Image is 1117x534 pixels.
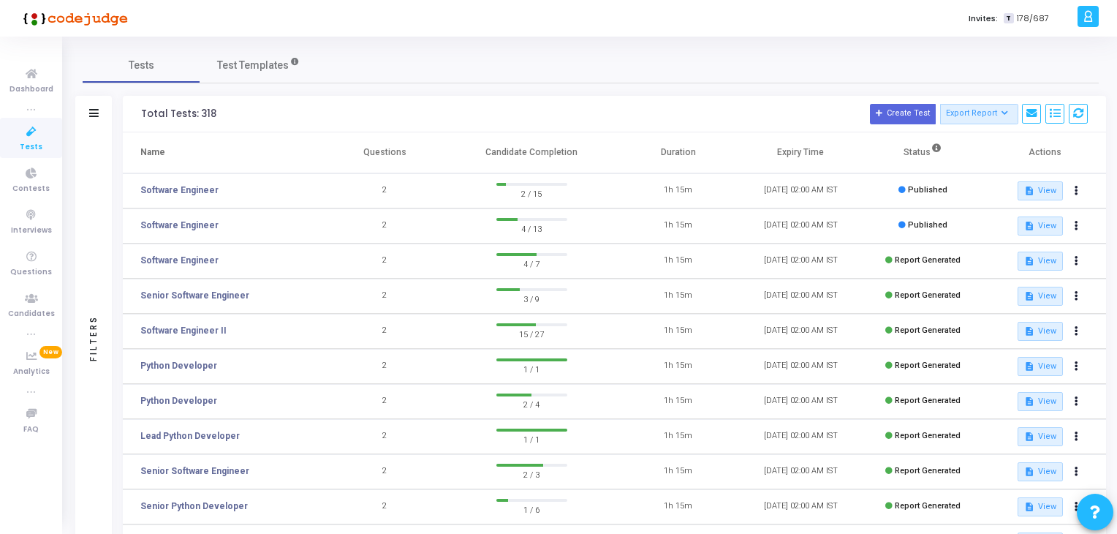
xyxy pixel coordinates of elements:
[740,314,862,349] td: [DATE] 02:00 AM IST
[617,132,739,173] th: Duration
[39,346,62,358] span: New
[908,220,947,230] span: Published
[740,244,862,279] td: [DATE] 02:00 AM IST
[496,361,567,376] span: 1 / 1
[496,326,567,341] span: 15 / 27
[617,384,739,419] td: 1h 15m
[123,132,324,173] th: Name
[140,465,249,478] a: Senior Software Engineer
[1024,326,1034,336] mat-icon: description
[140,219,219,232] a: Software Engineer
[496,256,567,271] span: 4 / 7
[895,396,961,405] span: Report Generated
[324,419,446,454] td: 2
[617,173,739,208] td: 1h 15m
[87,257,100,418] div: Filters
[140,184,219,197] a: Software Engineer
[324,208,446,244] td: 2
[10,83,53,96] span: Dashboard
[1018,252,1062,271] button: View
[617,279,739,314] td: 1h 15m
[969,12,998,25] label: Invites:
[1018,217,1062,236] button: View
[324,244,446,279] td: 2
[740,208,862,244] td: [DATE] 02:00 AM IST
[740,384,862,419] td: [DATE] 02:00 AM IST
[895,501,961,511] span: Report Generated
[1018,357,1062,376] button: View
[18,4,128,33] img: logo
[740,349,862,384] td: [DATE] 02:00 AM IST
[140,254,219,267] a: Software Engineer
[1018,287,1062,306] button: View
[324,454,446,489] td: 2
[740,489,862,524] td: [DATE] 02:00 AM IST
[8,308,55,320] span: Candidates
[324,314,446,349] td: 2
[140,324,227,337] a: Software Engineer II
[324,384,446,419] td: 2
[895,255,961,265] span: Report Generated
[895,326,961,335] span: Report Generated
[324,132,446,173] th: Questions
[1024,467,1034,477] mat-icon: description
[617,314,739,349] td: 1h 15m
[12,183,50,195] span: Contests
[20,141,42,154] span: Tests
[1024,291,1034,301] mat-icon: description
[1017,12,1049,25] span: 178/687
[870,104,936,124] button: Create Test
[740,454,862,489] td: [DATE] 02:00 AM IST
[1024,396,1034,407] mat-icon: description
[908,185,947,195] span: Published
[862,132,984,173] th: Status
[940,104,1018,124] button: Export Report
[496,186,567,200] span: 2 / 15
[217,58,289,73] span: Test Templates
[23,424,39,436] span: FAQ
[324,349,446,384] td: 2
[140,289,249,302] a: Senior Software Engineer
[895,466,961,475] span: Report Generated
[324,489,446,524] td: 2
[1024,256,1034,266] mat-icon: description
[740,419,862,454] td: [DATE] 02:00 AM IST
[1018,181,1062,200] button: View
[1024,432,1034,442] mat-icon: description
[140,500,248,513] a: Senior Python Developer
[617,419,739,454] td: 1h 15m
[141,108,216,120] div: Total Tests: 318
[496,221,567,236] span: 4 / 13
[984,132,1106,173] th: Actions
[1024,221,1034,231] mat-icon: description
[496,396,567,411] span: 2 / 4
[740,173,862,208] td: [DATE] 02:00 AM IST
[11,225,52,237] span: Interviews
[129,58,154,73] span: Tests
[496,467,567,481] span: 2 / 3
[617,349,739,384] td: 1h 15m
[1018,392,1062,411] button: View
[740,132,862,173] th: Expiry Time
[13,366,50,378] span: Analytics
[140,394,217,407] a: Python Developer
[140,359,217,372] a: Python Developer
[1024,361,1034,372] mat-icon: description
[140,429,240,443] a: Lead Python Developer
[1024,186,1034,196] mat-icon: description
[1018,427,1062,446] button: View
[496,432,567,446] span: 1 / 1
[1004,13,1013,24] span: T
[1024,502,1034,512] mat-icon: description
[1018,322,1062,341] button: View
[496,291,567,306] span: 3 / 9
[324,173,446,208] td: 2
[617,244,739,279] td: 1h 15m
[617,208,739,244] td: 1h 15m
[324,279,446,314] td: 2
[895,361,961,370] span: Report Generated
[1018,497,1062,516] button: View
[1018,462,1062,481] button: View
[895,431,961,440] span: Report Generated
[446,132,617,173] th: Candidate Completion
